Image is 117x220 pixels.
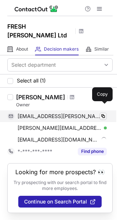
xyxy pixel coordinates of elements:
p: Try prospecting with our search portal to find more employees. [13,180,107,191]
span: Decision makers [44,46,79,52]
h1: FRESH [PERSON_NAME] Ltd [7,22,73,40]
button: Continue on Search Portal [18,196,102,208]
div: Owner [16,102,113,108]
button: Reveal Button [78,148,107,155]
span: Select all (1) [17,78,46,84]
span: Continue on Search Portal [24,199,87,205]
span: Similar [94,46,109,52]
div: [PERSON_NAME] [16,93,65,101]
span: [PERSON_NAME][EMAIL_ADDRESS][PERSON_NAME][DOMAIN_NAME] [18,125,101,131]
div: Select department [11,61,56,69]
span: [EMAIL_ADDRESS][DOMAIN_NAME] [18,136,99,143]
span: [EMAIL_ADDRESS][PERSON_NAME][DOMAIN_NAME] [18,113,101,120]
header: Looking for more prospects? 👀 [15,169,105,175]
span: About [16,46,28,52]
img: ContactOut v5.3.10 [15,4,58,13]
